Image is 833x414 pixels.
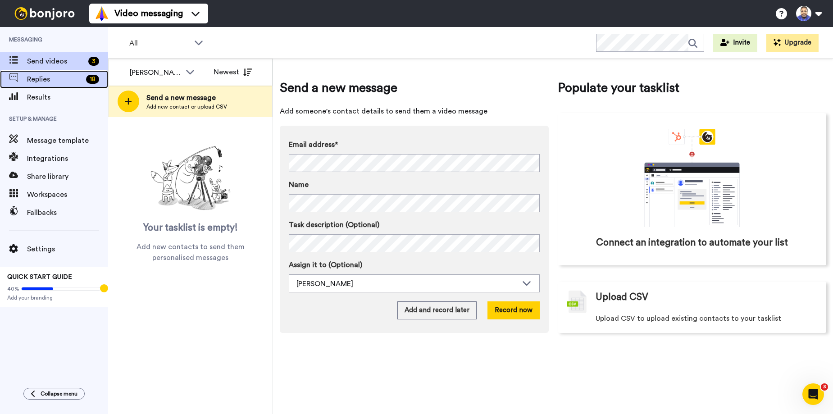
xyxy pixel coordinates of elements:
button: Record now [487,301,540,319]
span: Upload CSV [596,291,648,304]
span: Collapse menu [41,390,77,397]
div: 18 [86,75,99,84]
span: QUICK START GUIDE [7,274,72,280]
label: Task description (Optional) [289,219,540,230]
span: Send a new message [146,92,227,103]
span: Fallbacks [27,207,108,218]
div: Tooltip anchor [100,284,108,292]
div: [PERSON_NAME] [296,278,518,289]
span: Add your branding [7,294,101,301]
iframe: Intercom live chat [802,383,824,405]
span: Name [289,179,309,190]
span: Send videos [27,56,85,67]
button: Collapse menu [23,388,85,400]
label: Email address* [289,139,540,150]
span: Video messaging [114,7,183,20]
span: 40% [7,285,19,292]
span: 3 [821,383,828,391]
span: Replies [27,74,82,85]
img: vm-color.svg [95,6,109,21]
button: Upgrade [766,34,819,52]
div: 3 [88,57,99,66]
span: Workspaces [27,189,108,200]
span: Your tasklist is empty! [143,221,238,235]
button: Invite [713,34,757,52]
img: bj-logo-header-white.svg [11,7,78,20]
img: csv-grey.png [567,291,587,313]
span: All [129,38,190,49]
span: Send a new message [280,79,549,97]
div: [PERSON_NAME] [130,67,181,78]
img: ready-set-action.png [146,142,236,214]
span: Results [27,92,108,103]
span: Upload CSV to upload existing contacts to your tasklist [596,313,781,324]
span: Populate your tasklist [558,79,827,97]
button: Newest [207,63,259,81]
label: Assign it to (Optional) [289,259,540,270]
span: Add new contacts to send them personalised messages [122,241,259,263]
span: Integrations [27,153,108,164]
span: Add new contact or upload CSV [146,103,227,110]
span: Connect an integration to automate your list [596,236,788,250]
span: Settings [27,244,108,255]
span: Share library [27,171,108,182]
div: animation [624,129,760,227]
span: Message template [27,135,108,146]
button: Add and record later [397,301,477,319]
span: Add someone's contact details to send them a video message [280,106,549,117]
